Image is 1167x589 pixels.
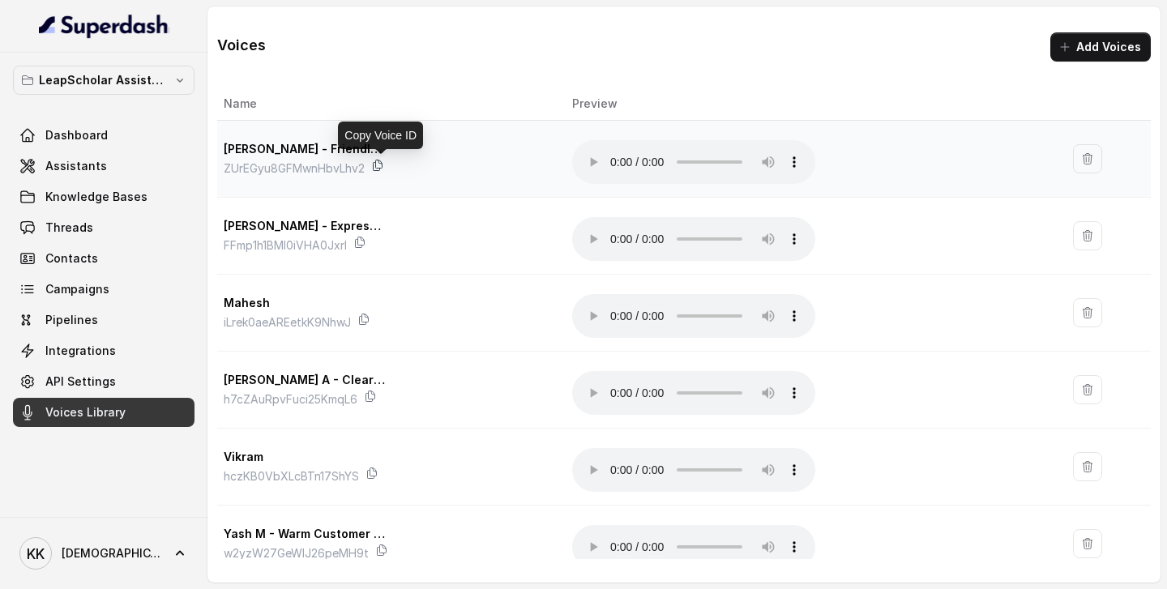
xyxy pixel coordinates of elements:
a: API Settings [13,367,194,396]
audio: Your browser does not support the audio element. [572,217,815,261]
a: Pipelines [13,305,194,335]
span: [DEMOGRAPHIC_DATA] [62,545,162,561]
a: Dashboard [13,121,194,150]
p: h7cZAuRpvFuci25KmqL6 [224,390,357,409]
a: Contacts [13,244,194,273]
a: Threads [13,213,194,242]
img: light.svg [39,13,169,39]
a: Voices Library [13,398,194,427]
div: Copy Voice ID [338,122,423,149]
th: Name [217,87,559,121]
audio: Your browser does not support the audio element. [572,294,815,338]
span: Contacts [45,250,98,267]
audio: Your browser does not support the audio element. [572,140,815,184]
p: Yash M - Warm Customer Care Agent [224,524,386,544]
p: w2yzW27GeWlJ26peMH9t [224,544,369,563]
p: Vikram [224,447,386,467]
p: hczKB0VbXLcBTn17ShYS [224,467,359,486]
a: Knowledge Bases [13,182,194,211]
audio: Your browser does not support the audio element. [572,371,815,415]
audio: Your browser does not support the audio element. [572,525,815,569]
span: Pipelines [45,312,98,328]
p: [PERSON_NAME] - Friendly Customer Care Voice [224,139,386,159]
a: Integrations [13,336,194,365]
span: Campaigns [45,281,109,297]
span: Voices Library [45,404,126,420]
p: iLrek0aeAREetkK9NhwJ [224,313,351,332]
button: Add Voices [1050,32,1151,62]
p: FFmp1h1BMl0iVHA0JxrI [224,236,347,255]
span: Integrations [45,343,116,359]
button: LeapScholar Assistant [13,66,194,95]
p: [PERSON_NAME] A - Clear & Professional [224,370,386,390]
a: [DEMOGRAPHIC_DATA] [13,531,194,576]
span: Assistants [45,158,107,174]
span: Knowledge Bases [45,189,147,205]
p: ZUrEGyu8GFMwnHbvLhv2 [224,159,365,178]
a: Assistants [13,152,194,181]
span: Dashboard [45,127,108,143]
a: Campaigns [13,275,194,304]
text: KK [27,545,45,562]
p: LeapScholar Assistant [39,70,169,90]
span: Threads [45,220,93,236]
p: [PERSON_NAME] - Expressive & Cheerful Hindi Narrator [224,216,386,236]
span: API Settings [45,373,116,390]
p: Mahesh [224,293,386,313]
th: Preview [559,87,1060,121]
h1: Voices [217,32,266,62]
audio: Your browser does not support the audio element. [572,448,815,492]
